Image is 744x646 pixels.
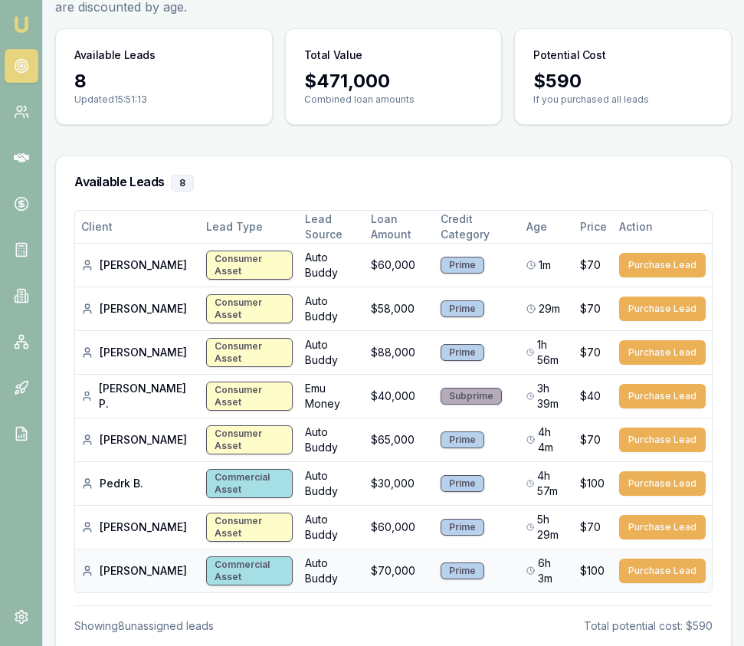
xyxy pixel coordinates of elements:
[434,211,520,244] th: Credit Category
[619,297,706,321] button: Purchase Lead
[580,389,601,404] span: $40
[533,48,605,63] h3: Potential Cost
[206,513,293,542] div: Consumer Asset
[81,476,194,491] div: Pedrk B.
[171,175,194,192] div: 8
[74,618,214,634] div: Showing 8 unassigned lead s
[580,520,601,535] span: $70
[365,549,435,593] td: $70,000
[12,15,31,34] img: emu-icon-u.png
[365,331,435,375] td: $88,000
[441,475,484,492] div: Prime
[520,211,574,244] th: Age
[441,562,484,579] div: Prime
[533,93,713,106] p: If you purchased all leads
[365,244,435,287] td: $60,000
[206,425,293,454] div: Consumer Asset
[619,471,706,496] button: Purchase Lead
[441,344,484,361] div: Prime
[574,211,613,244] th: Price
[580,432,601,448] span: $70
[580,301,601,316] span: $70
[613,211,712,244] th: Action
[299,211,364,244] th: Lead Source
[206,338,293,367] div: Consumer Asset
[365,287,435,331] td: $58,000
[200,211,300,244] th: Lead Type
[304,48,362,63] h3: Total Value
[365,462,435,506] td: $30,000
[74,175,713,192] h3: Available Leads
[441,257,484,274] div: Prime
[619,559,706,583] button: Purchase Lead
[81,301,194,316] div: [PERSON_NAME]
[206,556,293,585] div: Commercial Asset
[299,331,364,375] td: Auto Buddy
[619,340,706,365] button: Purchase Lead
[441,431,484,448] div: Prime
[206,382,293,411] div: Consumer Asset
[584,618,713,634] div: Total potential cost: $590
[537,512,568,543] span: 5h 29m
[537,337,568,368] span: 1h 56m
[580,257,601,273] span: $70
[75,211,200,244] th: Client
[74,69,254,93] div: 8
[206,469,293,498] div: Commercial Asset
[81,432,194,448] div: [PERSON_NAME]
[619,428,706,452] button: Purchase Lead
[365,506,435,549] td: $60,000
[299,375,364,418] td: Emu Money
[619,384,706,408] button: Purchase Lead
[206,251,293,280] div: Consumer Asset
[619,253,706,277] button: Purchase Lead
[299,506,364,549] td: Auto Buddy
[580,476,605,491] span: $100
[299,244,364,287] td: Auto Buddy
[206,294,293,323] div: Consumer Asset
[304,93,483,106] p: Combined loan amounts
[533,69,713,93] div: $ 590
[441,300,484,317] div: Prime
[365,211,435,244] th: Loan Amount
[539,257,551,273] span: 1m
[299,418,364,462] td: Auto Buddy
[538,556,568,586] span: 6h 3m
[304,69,483,93] div: $ 471,000
[537,381,568,412] span: 3h 39m
[299,462,364,506] td: Auto Buddy
[365,418,435,462] td: $65,000
[619,515,706,539] button: Purchase Lead
[538,425,568,455] span: 4h 4m
[537,468,568,499] span: 4h 57m
[81,520,194,535] div: [PERSON_NAME]
[580,345,601,360] span: $70
[81,257,194,273] div: [PERSON_NAME]
[81,345,194,360] div: [PERSON_NAME]
[74,48,156,63] h3: Available Leads
[365,375,435,418] td: $40,000
[299,549,364,593] td: Auto Buddy
[81,381,194,412] div: [PERSON_NAME] P.
[74,93,254,106] p: Updated 15:51:13
[580,563,605,579] span: $100
[539,301,560,316] span: 29m
[299,287,364,331] td: Auto Buddy
[441,519,484,536] div: Prime
[81,563,194,579] div: [PERSON_NAME]
[441,388,502,405] div: Subprime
